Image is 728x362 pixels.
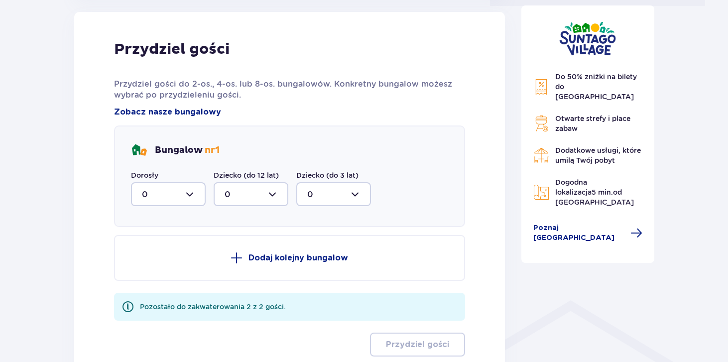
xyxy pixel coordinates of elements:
[555,73,637,101] span: Do 50% zniżki na bilety do [GEOGRAPHIC_DATA]
[386,339,449,350] p: Przydziel gości
[114,79,465,101] p: Przydziel gości do 2-os., 4-os. lub 8-os. bungalowów. Konkretny bungalow możesz wybrać po przydzi...
[131,142,147,158] img: bungalows Icon
[205,144,220,156] span: nr 1
[248,252,348,263] p: Dodaj kolejny bungalow
[533,223,625,243] span: Poznaj [GEOGRAPHIC_DATA]
[533,184,549,200] img: Map Icon
[140,302,286,312] div: Pozostało do zakwaterowania 2 z 2 gości.
[114,235,465,281] button: Dodaj kolejny bungalow
[296,170,359,180] label: Dziecko (do 3 lat)
[533,223,643,243] a: Poznaj [GEOGRAPHIC_DATA]
[555,178,634,206] span: Dogodna lokalizacja od [GEOGRAPHIC_DATA]
[114,107,221,118] a: Zobacz nasze bungalowy
[370,333,465,357] button: Przydziel gości
[533,147,549,163] img: Restaurant Icon
[155,144,220,156] p: Bungalow
[533,79,549,95] img: Discount Icon
[114,40,230,59] p: Przydziel gości
[559,21,616,56] img: Suntago Village
[131,170,158,180] label: Dorosły
[592,188,613,196] span: 5 min.
[533,116,549,131] img: Grill Icon
[214,170,279,180] label: Dziecko (do 12 lat)
[555,146,641,164] span: Dodatkowe usługi, które umilą Twój pobyt
[555,115,630,132] span: Otwarte strefy i place zabaw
